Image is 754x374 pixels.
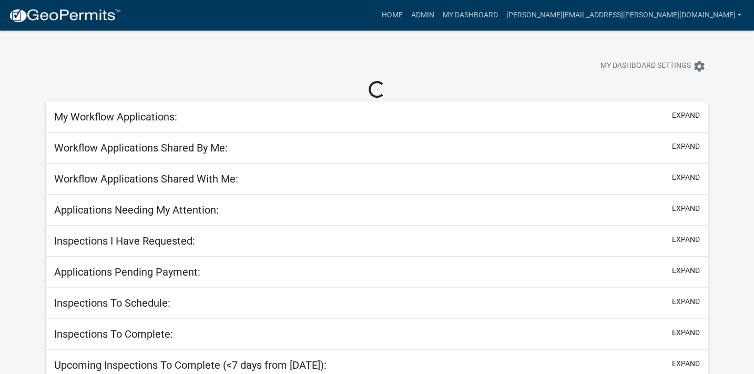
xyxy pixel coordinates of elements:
[54,297,170,309] h5: Inspections To Schedule:
[377,5,406,25] a: Home
[672,327,700,338] button: expand
[54,173,238,185] h5: Workflow Applications Shared With Me:
[693,60,706,73] i: settings
[502,5,746,25] a: [PERSON_NAME][EMAIL_ADDRESS][PERSON_NAME][DOMAIN_NAME]
[592,56,714,76] button: My Dashboard Settingssettings
[54,359,327,371] h5: Upcoming Inspections To Complete (<7 days from [DATE]):
[54,235,195,247] h5: Inspections I Have Requested:
[54,141,228,154] h5: Workflow Applications Shared By Me:
[672,234,700,245] button: expand
[672,141,700,152] button: expand
[438,5,502,25] a: My Dashboard
[54,328,173,340] h5: Inspections To Complete:
[600,60,691,73] span: My Dashboard Settings
[54,266,200,278] h5: Applications Pending Payment:
[672,172,700,183] button: expand
[672,110,700,121] button: expand
[54,204,219,216] h5: Applications Needing My Attention:
[672,265,700,276] button: expand
[672,358,700,369] button: expand
[54,110,177,123] h5: My Workflow Applications:
[672,203,700,214] button: expand
[672,296,700,307] button: expand
[406,5,438,25] a: Admin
